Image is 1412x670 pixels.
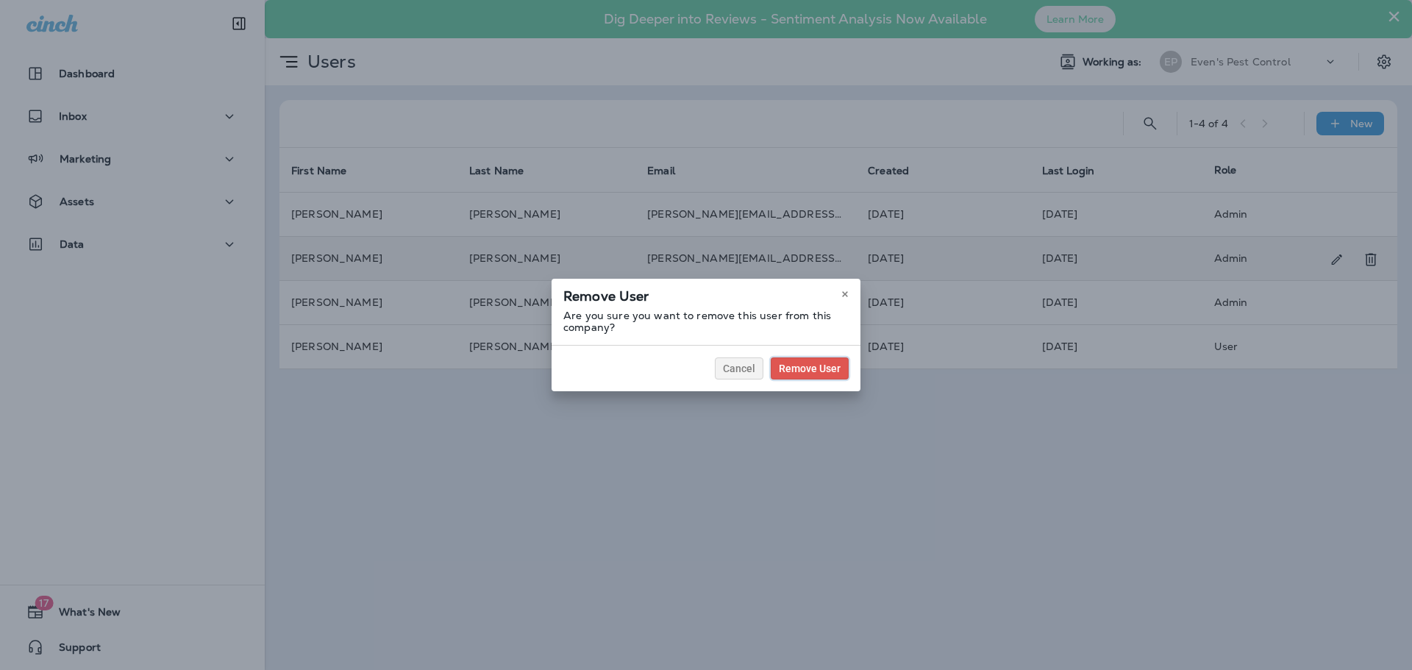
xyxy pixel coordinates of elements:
[552,310,860,345] div: Are you sure you want to remove this user from this company?
[771,357,849,379] button: Remove User
[779,363,841,374] span: Remove User
[723,363,755,374] span: Cancel
[552,279,860,310] div: Remove User
[715,357,763,379] button: Cancel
